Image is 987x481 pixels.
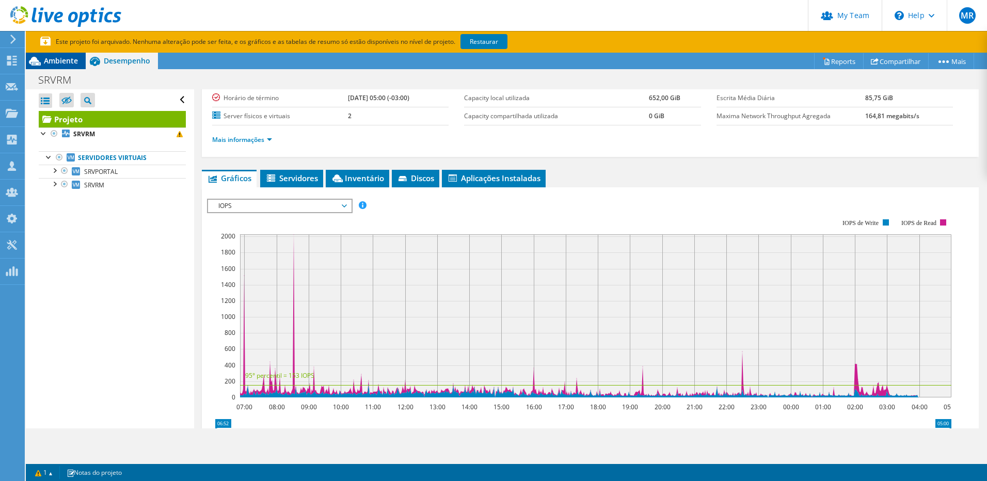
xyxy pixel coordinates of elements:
text: 13:00 [429,403,445,411]
text: 07:00 [236,403,252,411]
text: 21:00 [686,403,702,411]
span: Discos [397,173,434,183]
text: 95° percentil = 153 IOPS [245,371,314,380]
a: Mais [928,53,974,69]
text: 1000 [221,312,235,321]
span: Inventário [331,173,384,183]
span: Gráficos [207,173,251,183]
text: 19:00 [622,403,638,411]
span: SRVPORTAL [84,167,118,176]
span: MR [959,7,976,24]
text: 12:00 [397,403,413,411]
text: 16:00 [526,403,542,411]
text: 400 [225,361,235,370]
text: 01:00 [815,403,831,411]
a: 1 [28,466,60,479]
text: 14:00 [461,403,477,411]
text: 20:00 [654,403,670,411]
a: SRVRM [39,178,186,191]
text: 09:00 [300,403,316,411]
b: 2 [348,111,352,120]
text: IOPS de Write [842,219,879,227]
text: 23:00 [750,403,766,411]
a: SRVRM [39,127,186,141]
text: 1800 [221,248,235,256]
span: SRVRM [84,181,104,189]
a: Mais informações [212,135,272,144]
label: Server físicos e virtuais [212,111,348,121]
a: Reports [814,53,864,69]
h1: SRVRM [34,74,87,86]
span: Aplicações Instaladas [447,173,540,183]
span: Desempenho [104,56,150,66]
text: 02:00 [847,403,863,411]
text: 800 [225,328,235,337]
b: 85,75 GiB [865,93,893,102]
a: Restaurar [460,34,507,49]
svg: \n [895,11,904,20]
text: 2000 [221,232,235,241]
text: 22:00 [718,403,734,411]
text: 10:00 [332,403,348,411]
b: 164,81 megabits/s [865,111,919,120]
label: Capacity compartilhada utilizada [464,111,649,121]
a: Projeto [39,111,186,127]
text: 1200 [221,296,235,305]
text: 08:00 [268,403,284,411]
a: Notas do projeto [59,466,129,479]
label: Maxima Network Throughput Agregada [717,111,865,121]
text: 0 [232,393,235,402]
label: Horário de término [212,93,348,103]
text: 17:00 [558,403,574,411]
text: 05:00 [943,403,959,411]
text: 15:00 [493,403,509,411]
b: SRVRM [73,130,95,138]
a: Servidores virtuais [39,151,186,165]
a: SRVPORTAL [39,165,186,178]
a: Compartilhar [863,53,929,69]
text: 00:00 [783,403,799,411]
span: Ambiente [44,56,78,66]
text: 1400 [221,280,235,289]
text: 1600 [221,264,235,273]
text: IOPS de Read [901,219,936,227]
b: 652,00 GiB [649,93,680,102]
b: [DATE] 05:00 (-03:00) [348,93,409,102]
text: 200 [225,377,235,386]
text: 11:00 [364,403,380,411]
span: IOPS [213,200,346,212]
text: 600 [225,344,235,353]
span: Servidores [265,173,318,183]
text: 03:00 [879,403,895,411]
text: 18:00 [590,403,606,411]
label: Escrita Média Diária [717,93,865,103]
b: 0 GiB [649,111,664,120]
p: Este projeto foi arquivado. Nenhuma alteração pode ser feita, e os gráficos e as tabelas de resum... [40,36,546,47]
label: Capacity local utilizada [464,93,649,103]
text: 04:00 [911,403,927,411]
